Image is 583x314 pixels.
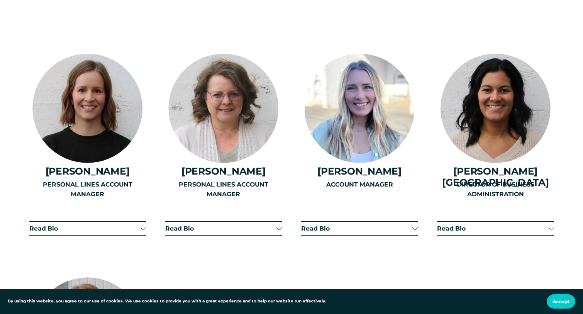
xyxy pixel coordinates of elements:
p: By using this website, you agree to our use of cookies. We use cookies to provide you with a grea... [8,298,326,305]
p: ACCOUNT MANAGER [301,180,418,189]
span: Read Bio [437,225,548,232]
h4: [PERSON_NAME] [29,166,146,177]
h4: [PERSON_NAME][GEOGRAPHIC_DATA] [437,166,554,188]
button: Accept [547,294,575,309]
h4: [PERSON_NAME] [301,166,418,177]
span: Accept [552,299,569,304]
p: PERSONAL LINES ACCOUNT MANAGER [165,180,282,199]
button: Read Bio [437,222,554,235]
h4: [PERSON_NAME] [165,166,282,177]
p: DIRECTOR OF BUSINESS ADMINISTRATION [437,180,554,199]
p: PERSONAL LINES ACCOUNT MANAGER [29,180,146,199]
